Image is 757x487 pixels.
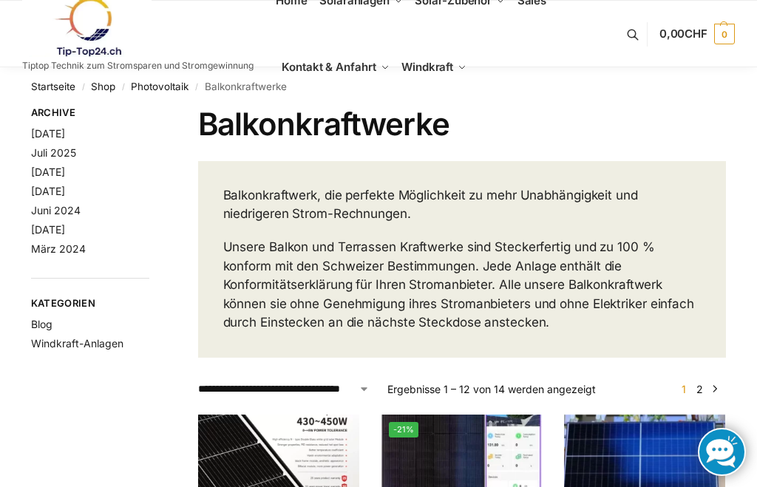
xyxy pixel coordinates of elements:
[659,27,707,41] span: 0,00
[693,383,707,395] a: Seite 2
[685,27,707,41] span: CHF
[31,337,123,350] a: Windkraft-Anlagen
[131,81,189,92] a: Photovoltaik
[223,186,702,224] p: Balkonkraftwerk, die perfekte Möglichkeit zu mehr Unabhängigkeit und niedrigeren Strom-Rechnungen.
[31,204,81,217] a: Juni 2024
[276,34,396,101] a: Kontakt & Anfahrt
[31,166,65,178] a: [DATE]
[714,24,735,44] span: 0
[31,242,86,255] a: März 2024
[189,81,204,93] span: /
[115,81,131,93] span: /
[75,81,91,93] span: /
[659,12,735,56] a: 0,00CHF 0
[31,296,149,311] span: Kategorien
[31,223,65,236] a: [DATE]
[282,60,376,74] span: Kontakt & Anfahrt
[198,106,727,143] h1: Balkonkraftwerke
[31,318,52,330] a: Blog
[22,61,254,70] p: Tiptop Technik zum Stromsparen und Stromgewinnung
[91,81,115,92] a: Shop
[710,381,721,397] a: →
[31,106,149,120] span: Archive
[149,106,158,123] button: Close filters
[31,146,76,159] a: Juli 2025
[31,67,726,106] nav: Breadcrumb
[401,60,453,74] span: Windkraft
[673,381,726,397] nav: Produkt-Seitennummerierung
[678,383,690,395] span: Seite 1
[198,381,370,397] select: Shop-Reihenfolge
[396,34,473,101] a: Windkraft
[31,81,75,92] a: Startseite
[31,127,65,140] a: [DATE]
[223,238,702,333] p: Unsere Balkon und Terrassen Kraftwerke sind Steckerfertig und zu 100 % konform mit den Schweizer ...
[31,185,65,197] a: [DATE]
[387,381,596,397] p: Ergebnisse 1 – 12 von 14 werden angezeigt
